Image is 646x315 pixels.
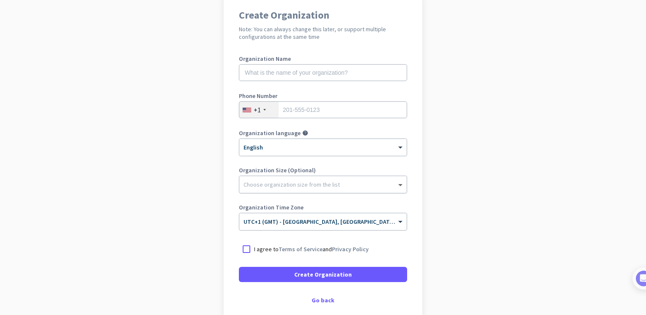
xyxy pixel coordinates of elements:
i: help [302,130,308,136]
a: Terms of Service [279,245,323,253]
input: What is the name of your organization? [239,64,407,81]
label: Organization Size (Optional) [239,167,407,173]
a: Privacy Policy [332,245,369,253]
input: 201-555-0123 [239,101,407,118]
div: +1 [254,106,261,114]
h2: Note: You can always change this later, or support multiple configurations at the same time [239,25,407,41]
button: Create Organization [239,267,407,282]
label: Organization Name [239,56,407,62]
p: I agree to and [254,245,369,253]
label: Phone Number [239,93,407,99]
label: Organization Time Zone [239,204,407,210]
div: Go back [239,297,407,303]
h1: Create Organization [239,10,407,20]
span: Create Organization [294,270,352,279]
label: Organization language [239,130,301,136]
